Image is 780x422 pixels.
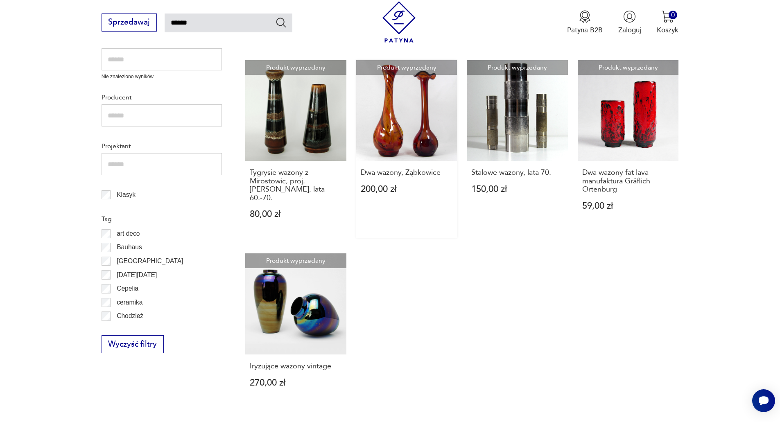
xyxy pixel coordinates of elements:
[567,25,603,35] p: Patyna B2B
[361,185,453,194] p: 200,00 zł
[117,297,142,308] p: ceramika
[250,362,342,370] h3: Iryzujące wazony vintage
[578,60,679,238] a: Produkt wyprzedanyDwa wazony fat lava manufaktura Gräflich OrtenburgDwa wazony fat lava manufaktu...
[618,25,641,35] p: Zaloguj
[356,60,457,238] a: Produkt wyprzedanyDwa wazony, ZąbkowiceDwa wazony, Ząbkowice200,00 zł
[102,92,222,103] p: Producent
[117,325,141,335] p: Ćmielów
[275,16,287,28] button: Szukaj
[117,256,183,266] p: [GEOGRAPHIC_DATA]
[657,10,678,35] button: 0Koszyk
[250,210,342,219] p: 80,00 zł
[117,242,142,253] p: Bauhaus
[567,10,603,35] a: Ikona medaluPatyna B2B
[579,10,591,23] img: Ikona medalu
[378,1,420,43] img: Patyna - sklep z meblami i dekoracjami vintage
[623,10,636,23] img: Ikonka użytkownika
[582,202,674,210] p: 59,00 zł
[669,11,677,19] div: 0
[582,169,674,194] h3: Dwa wazony fat lava manufaktura Gräflich Ortenburg
[752,389,775,412] iframe: Smartsupp widget button
[102,20,157,26] a: Sprzedawaj
[102,14,157,32] button: Sprzedawaj
[471,185,563,194] p: 150,00 zł
[361,169,453,177] h3: Dwa wazony, Ząbkowice
[102,214,222,224] p: Tag
[102,335,164,353] button: Wyczyść filtry
[117,190,136,200] p: Klasyk
[567,10,603,35] button: Patyna B2B
[250,169,342,202] h3: Tygrysie wazony z Mirostowic, proj. [PERSON_NAME], lata 60.-70.
[618,10,641,35] button: Zaloguj
[117,228,140,239] p: art deco
[661,10,674,23] img: Ikona koszyka
[245,253,346,406] a: Produkt wyprzedanyIryzujące wazony vintageIryzujące wazony vintage270,00 zł
[102,73,222,81] p: Nie znaleziono wyników
[117,270,157,280] p: [DATE][DATE]
[657,25,678,35] p: Koszyk
[250,379,342,387] p: 270,00 zł
[117,283,138,294] p: Cepelia
[467,60,568,238] a: Produkt wyprzedanyStalowe wazony, lata 70.Stalowe wazony, lata 70.150,00 zł
[102,141,222,151] p: Projektant
[471,169,563,177] h3: Stalowe wazony, lata 70.
[245,60,346,238] a: Produkt wyprzedanyTygrysie wazony z Mirostowic, proj. A. Sadulski, lata 60.-70.Tygrysie wazony z ...
[117,311,143,321] p: Chodzież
